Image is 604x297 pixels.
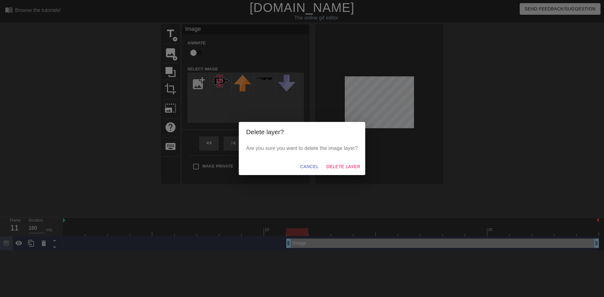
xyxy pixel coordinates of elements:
span: Cancel [300,163,319,171]
span: Delete Layer [326,163,360,171]
button: Delete Layer [324,161,363,173]
p: Are you sure you want to delete the image layer? [246,145,358,152]
button: Cancel [298,161,321,173]
h2: Delete layer? [246,127,358,137]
